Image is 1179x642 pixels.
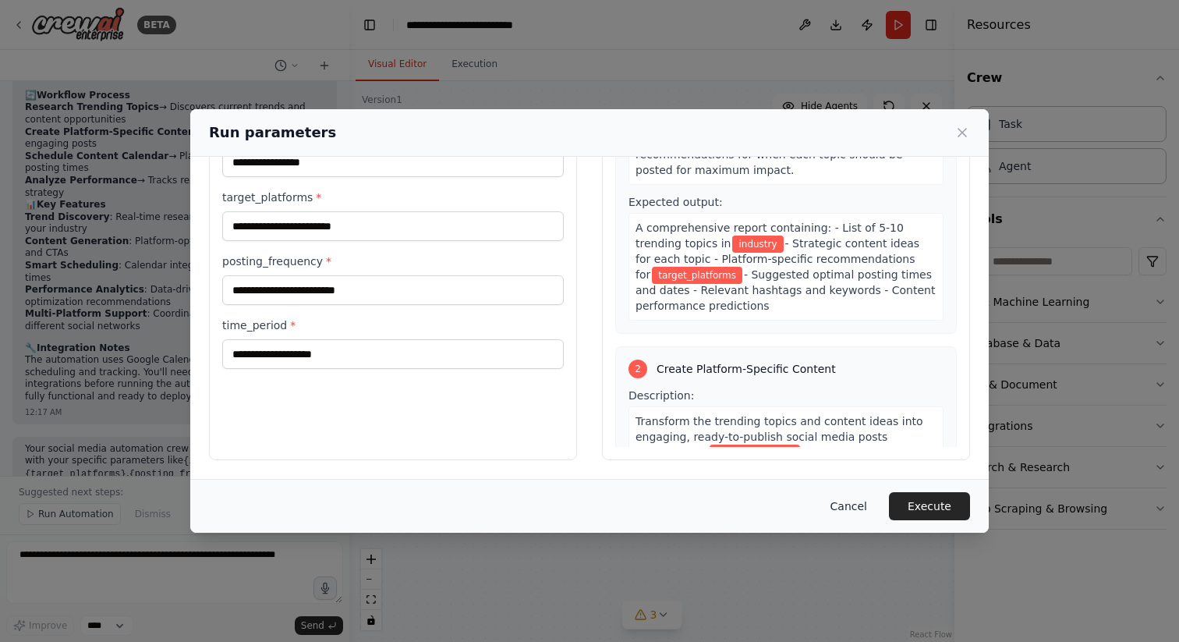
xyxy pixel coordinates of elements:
span: Transform the trending topics and content ideas into engaging, ready-to-publish social media post... [636,415,923,459]
span: Variable: target_platforms [652,267,742,284]
span: Description: [628,389,694,402]
span: - Strategic content ideas for each topic - Platform-specific recommendations for [636,237,919,281]
label: posting_frequency [222,254,564,269]
span: Expected output: [628,196,723,208]
div: 2 [628,360,647,378]
label: target_platforms [222,190,564,205]
span: - Suggested optimal posting times and dates - Relevant hashtags and keywords - Content performanc... [636,268,935,312]
span: A comprehensive report containing: - List of 5-10 trending topics in [636,222,904,250]
label: time_period [222,317,564,333]
span: Variable: target_platforms [710,445,800,462]
button: Cancel [818,492,880,520]
h2: Run parameters [209,122,336,144]
span: Create Platform-Specific Content [657,361,836,377]
button: Execute [889,492,970,520]
span: . Include timing recommendations for when each topic should be posted for maximum impact. [636,133,918,176]
span: Variable: industry [732,236,783,253]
